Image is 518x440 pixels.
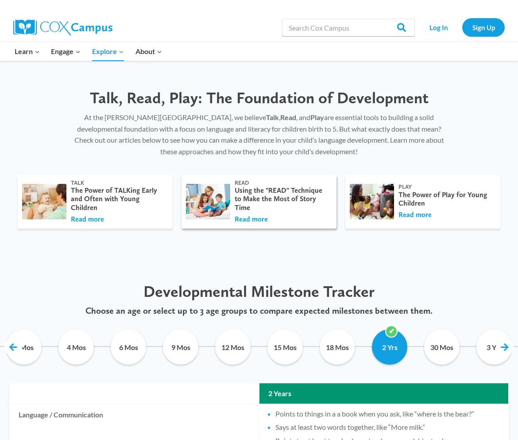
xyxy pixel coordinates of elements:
button: Child menu of About [130,42,168,61]
button: Read more [398,210,432,220]
img: Cox Campus [13,19,112,35]
div: Play [398,183,491,191]
a: Log In [419,18,458,36]
div: Talk [71,179,164,187]
li: Says at least two words together, like “More milk.” [275,422,499,432]
div: The Power of Play for Young Children [398,191,491,207]
button: Child menu of Engage [46,42,87,61]
button: Child menu of Explore [86,42,130,61]
span: Talk, Read, Play: The Foundation of Development [90,88,429,107]
a: Sign Up [462,18,505,36]
strong: Read [280,113,296,121]
button: Child menu of Learn [9,42,46,61]
div: Read [235,179,328,187]
input: Search Cox Campus [282,19,415,36]
a: Read Using the "READ" Technique to Make the Most of Story Time Read more [182,175,336,229]
a: Play The Power of Play for Young Children Read more [345,175,500,229]
nav: Primary Navigation [9,42,167,61]
img: 0010-Lyra-11-scaled-1.jpg [349,183,395,220]
p: Choose an age or select up to 3 age groups to compare expected milestones between them. [18,305,500,316]
div: The Power of TALKing Early and Often with Young Children [71,186,164,212]
strong: Play [310,113,324,121]
img: iStock_53702022_LARGE.jpg [21,183,68,220]
a: Talk The Power of TALKing Early and Often with Young Children Read more [18,175,173,229]
button: Read more [71,214,104,224]
div: Using the "READ" Technique to Make the Most of Story Time [235,186,328,212]
li: Points to things in a a book when you ask, like “where is the bear?” [275,409,499,419]
strong: Talk [266,113,279,121]
p: At the [PERSON_NAME][GEOGRAPHIC_DATA], we believe , , and are essential tools to building a solid... [73,112,445,157]
nav: Secondary Navigation [419,18,505,36]
span: Developmental Milestone Tracker [143,282,375,301]
button: Read more [235,214,268,224]
th: 2 Years [259,383,508,404]
img: mom-reading-with-children.jpg [186,184,230,219]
